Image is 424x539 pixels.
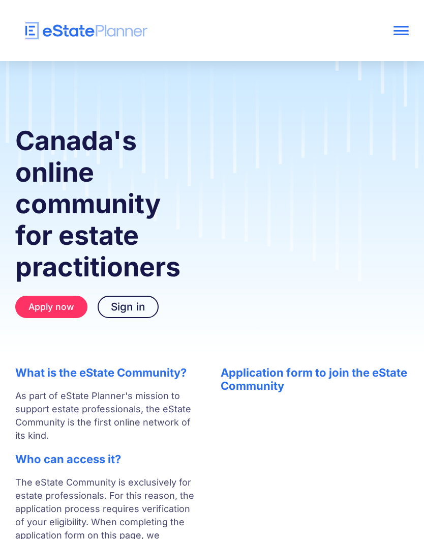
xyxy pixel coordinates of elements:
[15,366,200,379] h2: What is the eState Community?
[15,296,87,318] a: Apply now
[15,125,180,283] strong: Canada's online community for estate practitioners
[98,296,159,318] a: Sign in
[15,389,200,442] p: As part of eState Planner's mission to support estate professionals, the eState Community is the ...
[15,452,200,466] h2: Who can access it?
[15,22,330,40] a: home
[221,366,409,392] h2: Application form to join the eState Community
